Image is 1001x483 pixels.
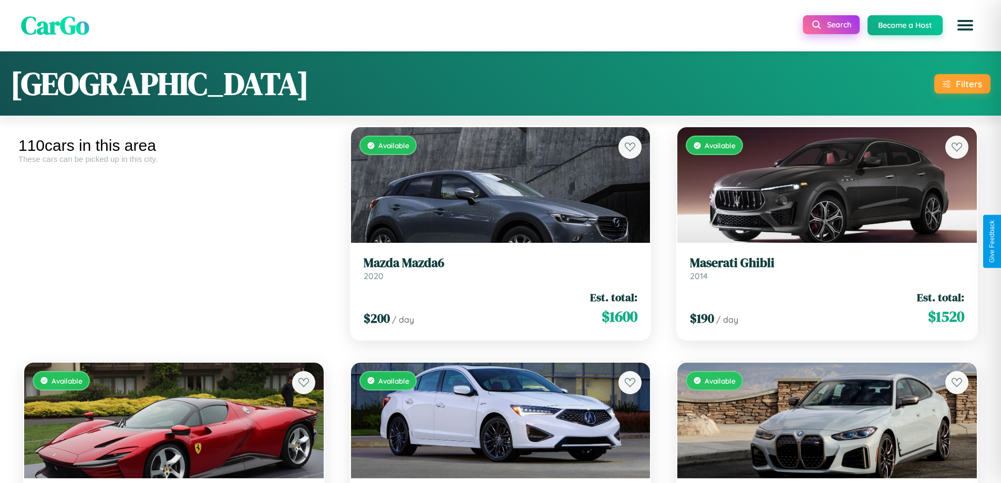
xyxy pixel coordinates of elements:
span: CarGo [21,8,89,43]
span: / day [392,314,414,325]
span: Est. total: [590,290,637,305]
div: Filters [956,78,982,89]
h1: [GEOGRAPHIC_DATA] [11,62,309,105]
button: Filters [934,74,990,94]
span: $ 1520 [928,306,964,327]
span: Available [705,141,736,150]
div: 110 cars in this area [18,137,329,155]
button: Become a Host [868,15,943,35]
span: Available [378,141,409,150]
span: 2014 [690,271,708,281]
span: 2020 [364,271,384,281]
span: $ 1600 [602,306,637,327]
a: Mazda Mazda62020 [364,255,638,281]
span: Available [51,376,82,385]
button: Open menu [951,11,980,40]
div: Give Feedback [988,220,996,263]
span: $ 190 [690,310,714,327]
div: These cars can be picked up in this city. [18,155,329,163]
a: Maserati Ghibli2014 [690,255,964,281]
h3: Maserati Ghibli [690,255,964,271]
button: Search [803,15,860,34]
span: Available [705,376,736,385]
span: $ 200 [364,310,390,327]
span: Search [827,20,851,29]
span: / day [716,314,738,325]
span: Est. total: [917,290,964,305]
h3: Mazda Mazda6 [364,255,638,271]
span: Available [378,376,409,385]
